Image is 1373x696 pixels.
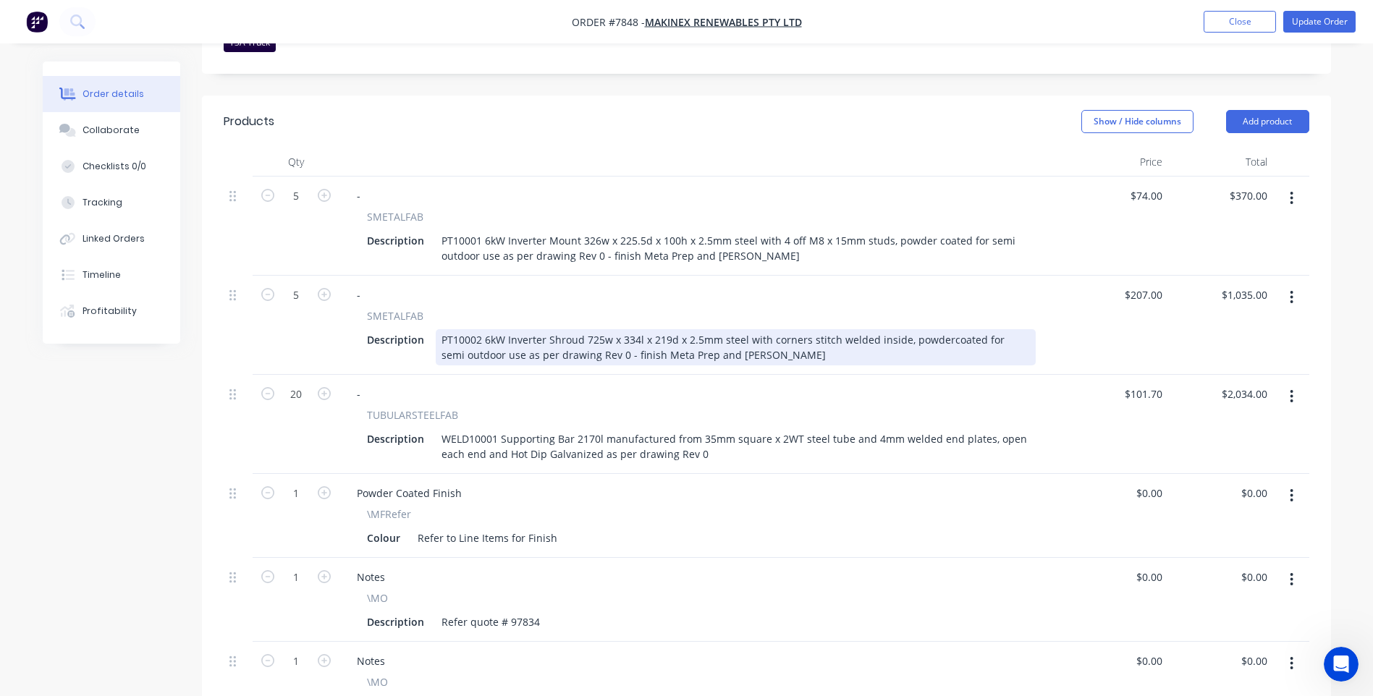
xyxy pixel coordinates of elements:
div: Collaborate [83,124,140,137]
div: - [345,383,372,404]
button: Show / Hide columns [1081,110,1194,133]
button: Tracking [43,184,180,221]
div: Refer quote # 97834 [436,611,546,632]
button: Linked Orders [43,221,180,257]
span: TUBULARSTEELFAB [367,407,458,423]
div: Linked Orders [83,232,145,245]
button: Checklists 0/0 [43,148,180,184]
button: Timeline [43,257,180,293]
div: - [345,284,372,305]
div: Checklists 0/0 [83,160,146,173]
div: PT10001 6kW Inverter Mount 326w x 225.5d x 100h x 2.5mm steel with 4 off M8 x 15mm studs, powder ... [436,230,1036,266]
div: Notes [345,566,397,587]
div: PT10002 6kW Inverter Shroud 725w x 334l x 219d x 2.5mm steel with corners stitch welded inside, p... [436,329,1036,365]
div: Refer to Line Items for Finish [412,527,563,548]
div: Notes [345,650,397,671]
span: \MO [367,674,388,689]
div: - [345,185,372,206]
div: Qty [253,148,339,177]
span: Order #7848 - [572,15,645,29]
iframe: Intercom live chat [1324,647,1359,682]
button: Collaborate [43,112,180,148]
span: SMETALFAB [367,308,423,323]
div: Products [224,113,274,130]
div: Profitability [83,305,137,318]
span: \MFRefer [367,506,411,522]
span: \MO [367,590,388,606]
div: Powder Coated Finish [345,483,473,504]
div: Price [1063,148,1168,177]
button: Close [1204,11,1276,33]
div: Description [361,611,430,632]
img: Factory [26,11,48,33]
div: Order details [83,88,144,101]
div: Description [361,329,430,350]
a: Makinex Renewables Pty Ltd [645,15,802,29]
div: WELD10001 Supporting Bar 2170l manufactured from 35mm square x 2WT steel tube and 4mm welded end ... [436,428,1036,464]
button: Add product [1226,110,1309,133]
div: Timeline [83,268,121,281]
button: Update Order [1283,11,1356,33]
div: Total [1168,148,1273,177]
button: Order details [43,76,180,112]
div: Colour [361,527,406,548]
button: Profitability [43,293,180,329]
div: Tracking [83,196,122,209]
div: Description [361,230,430,251]
div: Description [361,428,430,449]
span: SMETALFAB [367,209,423,224]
